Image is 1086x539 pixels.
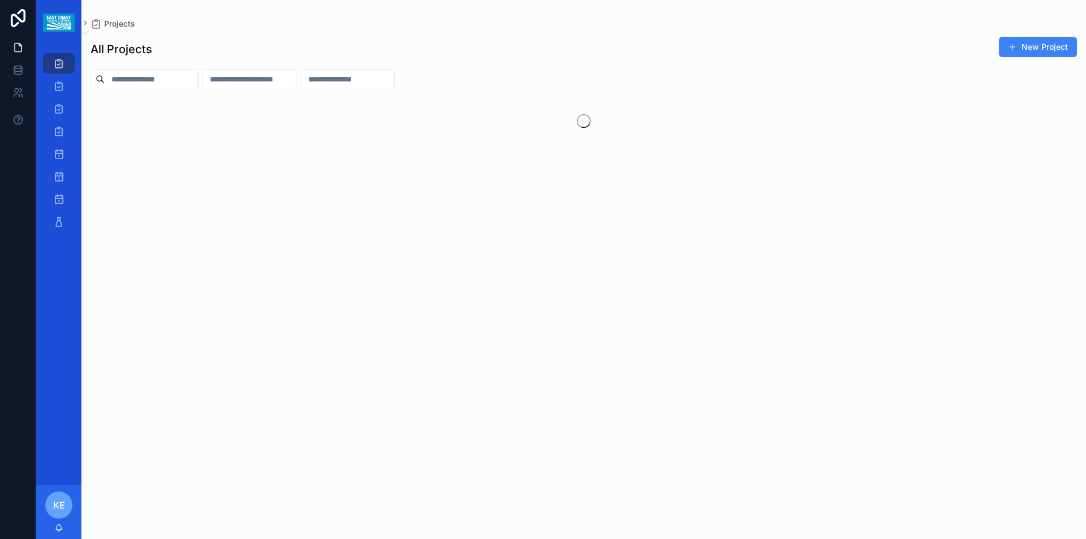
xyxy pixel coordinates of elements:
a: Projects [90,18,135,29]
button: New Project [999,37,1077,57]
h1: All Projects [90,41,152,57]
img: App logo [43,14,74,32]
span: Projects [104,18,135,29]
span: KE [53,498,65,512]
div: scrollable content [36,45,81,247]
